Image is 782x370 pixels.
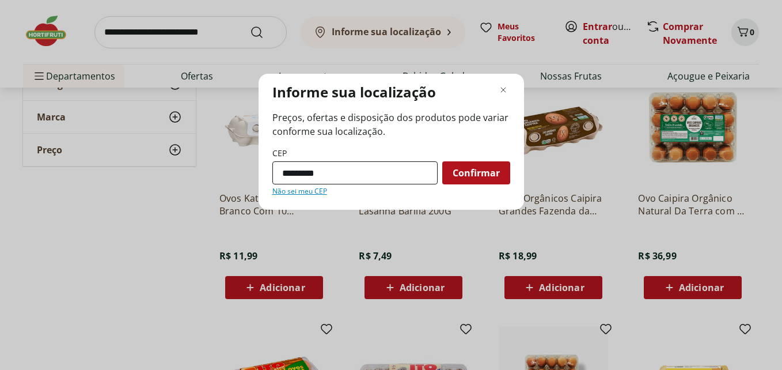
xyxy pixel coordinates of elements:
div: Modal de regionalização [259,74,524,210]
a: Não sei meu CEP [272,187,327,196]
label: CEP [272,148,287,159]
span: Preços, ofertas e disposição dos produtos pode variar conforme sua localização. [272,111,510,138]
button: Fechar modal de regionalização [496,83,510,97]
button: Confirmar [442,161,510,184]
p: Informe sua localização [272,83,436,101]
span: Confirmar [453,168,500,178]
